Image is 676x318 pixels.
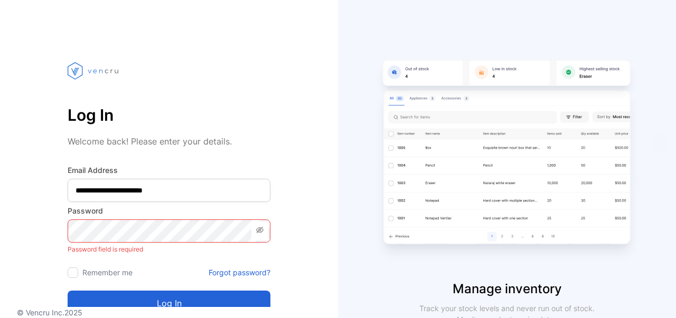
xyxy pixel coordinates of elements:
[209,267,270,278] a: Forgot password?
[68,135,270,148] p: Welcome back! Please enter your details.
[68,165,270,176] label: Email Address
[68,243,270,256] p: Password field is required
[68,102,270,128] p: Log In
[68,42,120,99] img: vencru logo
[68,291,270,316] button: Log in
[82,268,133,277] label: Remember me
[375,42,639,280] img: slider image
[338,280,676,298] p: Manage inventory
[68,205,270,216] label: Password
